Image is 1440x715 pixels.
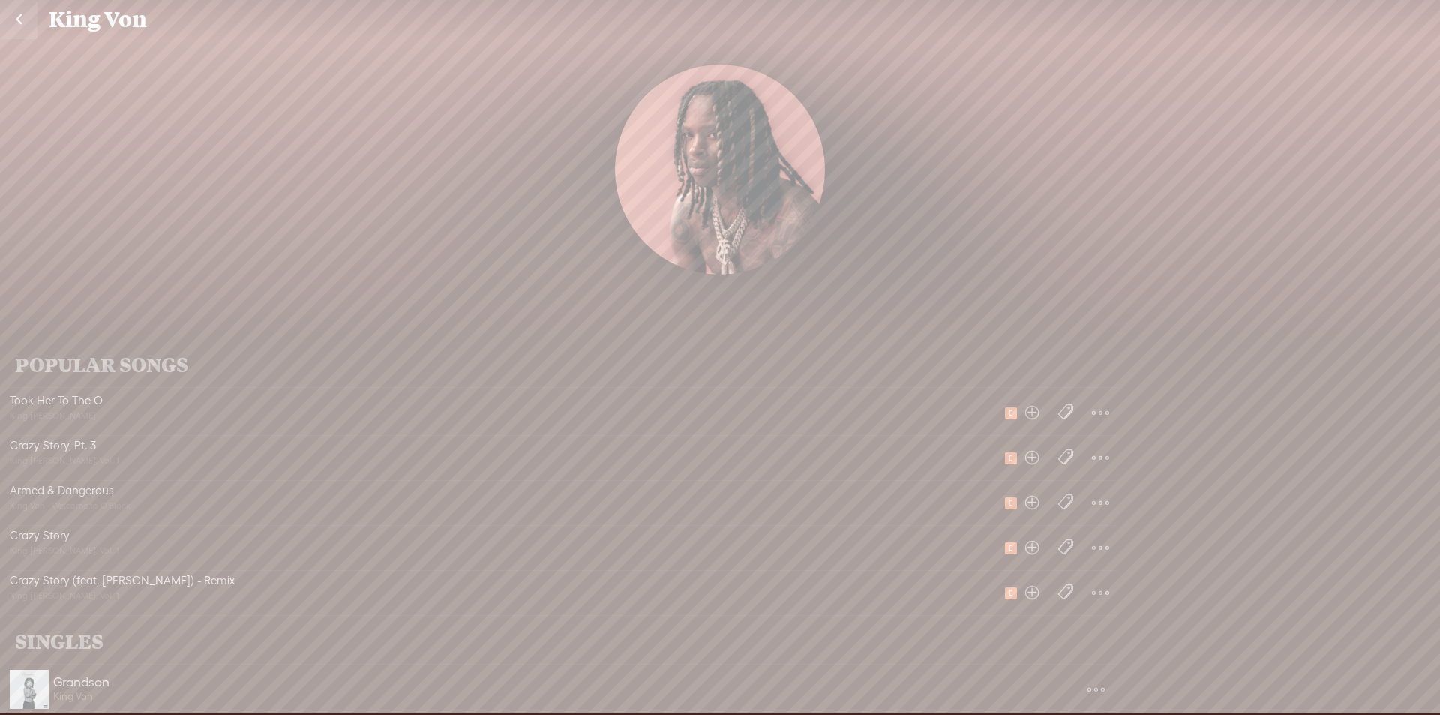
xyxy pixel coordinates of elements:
div: King [PERSON_NAME] [10,408,1003,423]
div: Crazy Story, Pt. 3 [10,438,1003,453]
div: POPULAR SONGS [7,342,1117,388]
div: Armed & Dangerous [10,483,1003,498]
div: King Von · Welcome to O'Block [10,498,1003,513]
div: Crazy Story (feat. [PERSON_NAME]) - Remix [10,573,1003,588]
div: Grandson [53,674,109,689]
div: Took Her To The O [10,393,1003,408]
div: King [PERSON_NAME], Vol. 1 [10,453,1003,468]
div: Crazy Story [10,528,1003,543]
img: ab67616d000048517286c9bb07b197681ff1215d [10,670,49,709]
div: King Von [53,689,93,704]
div: King [PERSON_NAME], Vol. 1 [10,588,1003,603]
div: King [PERSON_NAME], Vol. 1 [10,543,1003,558]
div: SINGLES [7,619,1117,665]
